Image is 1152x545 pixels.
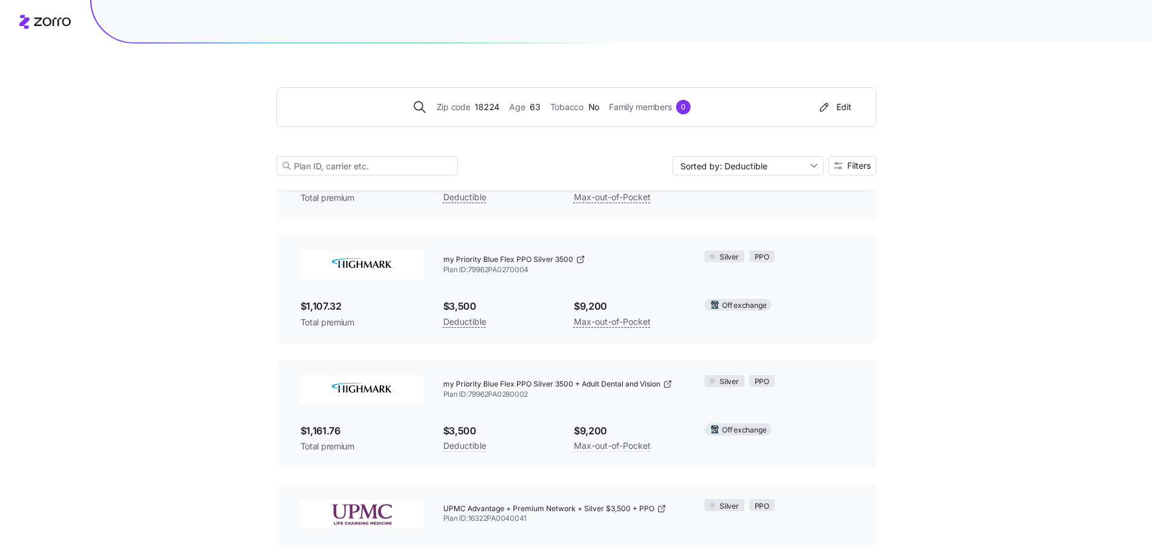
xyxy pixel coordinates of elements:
span: Silver [720,376,739,388]
span: my Priority Blue Flex PPO Silver 3500 [443,255,573,265]
img: Highmark BlueCross BlueShield [301,250,424,279]
span: Total premium [301,440,424,452]
button: Edit [812,97,856,117]
span: Off exchange [722,300,766,312]
input: Plan ID, carrier etc. [276,156,458,175]
span: $9,200 [574,423,685,439]
span: Total premium [301,192,424,204]
span: 63 [530,100,540,114]
span: Off exchange [722,425,766,436]
span: Family members [609,100,671,114]
span: $3,500 [443,299,555,314]
span: $9,200 [574,299,685,314]
span: Deductible [443,439,486,453]
span: Deductible [443,315,486,329]
span: Tobacco [550,100,584,114]
span: Silver [720,501,739,512]
span: Deductible [443,190,486,204]
span: Age [509,100,525,114]
span: Filters [847,162,871,170]
span: $1,107.32 [301,299,424,314]
span: my Priority Blue Flex PPO Silver 3500 + Adult Dental and Vision [443,379,660,390]
span: Zip code [437,100,470,114]
span: Max-out-of-Pocket [574,439,651,453]
span: PPO [755,252,769,263]
span: $1,161.76 [301,423,424,439]
span: $3,500 [443,423,555,439]
span: Plan ID: 79962PA0280002 [443,390,686,400]
span: Max-out-of-Pocket [574,315,651,329]
span: PPO [755,376,769,388]
span: PPO [755,501,769,512]
span: Plan ID: 16322PA0040041 [443,514,686,524]
span: No [588,100,599,114]
img: UPMC [301,499,424,528]
input: Sort by [672,156,824,175]
span: Total premium [301,316,424,328]
button: Filters [828,156,876,175]
div: Edit [817,101,851,113]
span: Silver [720,252,739,263]
span: 18224 [475,100,500,114]
img: Highmark BlueCross BlueShield [301,375,424,404]
div: 0 [676,100,691,114]
span: UPMC Advantage + Premium Network + Silver $3,500 + PPO [443,504,654,514]
span: Max-out-of-Pocket [574,190,651,204]
span: Plan ID: 79962PA0270004 [443,265,686,275]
